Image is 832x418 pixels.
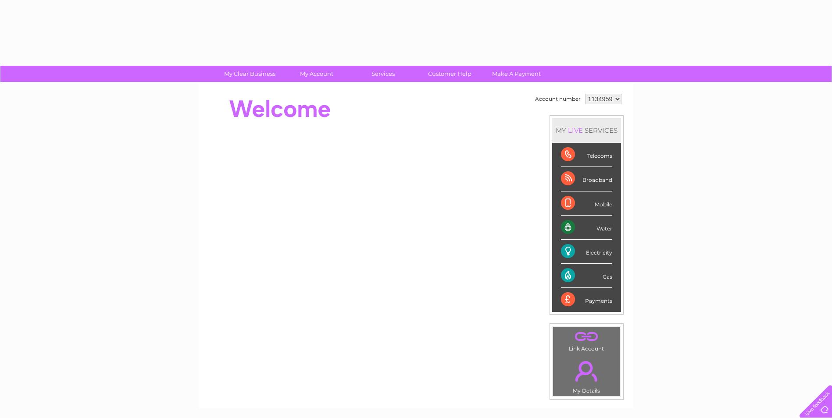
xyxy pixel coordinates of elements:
a: . [555,356,618,386]
a: My Clear Business [214,66,286,82]
div: Electricity [561,240,612,264]
a: My Account [280,66,353,82]
div: Payments [561,288,612,312]
a: Customer Help [414,66,486,82]
div: Telecoms [561,143,612,167]
td: Link Account [553,326,621,354]
div: LIVE [566,126,585,135]
div: Gas [561,264,612,288]
div: MY SERVICES [552,118,621,143]
a: Make A Payment [480,66,553,82]
a: Services [347,66,419,82]
div: Broadband [561,167,612,191]
td: My Details [553,354,621,397]
div: Mobile [561,191,612,216]
a: . [555,329,618,344]
div: Water [561,216,612,240]
td: Account number [533,92,583,106]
